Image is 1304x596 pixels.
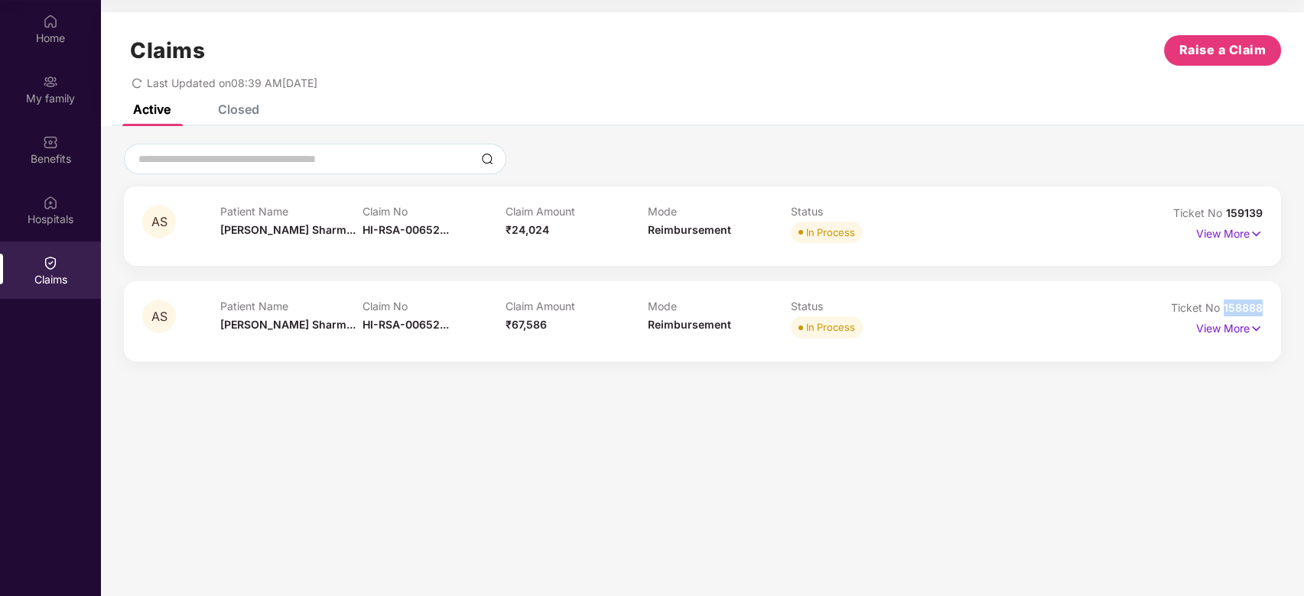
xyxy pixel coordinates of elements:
span: HI-RSA-00652... [363,318,449,331]
img: svg+xml;base64,PHN2ZyB4bWxucz0iaHR0cDovL3d3dy53My5vcmcvMjAwMC9zdmciIHdpZHRoPSIxNyIgaGVpZ2h0PSIxNy... [1250,320,1263,337]
span: Ticket No [1171,301,1224,314]
p: View More [1196,222,1263,242]
span: ₹24,024 [506,223,549,236]
img: svg+xml;base64,PHN2ZyB4bWxucz0iaHR0cDovL3d3dy53My5vcmcvMjAwMC9zdmciIHdpZHRoPSIxNyIgaGVpZ2h0PSIxNy... [1250,225,1263,242]
div: Closed [218,102,259,117]
img: svg+xml;base64,PHN2ZyBpZD0iU2VhcmNoLTMyeDMyIiB4bWxucz0iaHR0cDovL3d3dy53My5vcmcvMjAwMC9zdmciIHdpZH... [481,153,493,165]
p: Claim Amount [506,205,649,218]
span: AS [151,215,167,228]
p: Mode [648,205,791,218]
p: Status [791,300,934,313]
img: svg+xml;base64,PHN2ZyBpZD0iSG9tZSIgeG1sbnM9Imh0dHA6Ly93d3cudzMub3JnLzIwMDAvc3ZnIiB3aWR0aD0iMjAiIG... [43,14,58,29]
p: Mode [648,300,791,313]
p: Patient Name [220,300,363,313]
p: Status [791,205,934,218]
span: ₹67,586 [506,318,547,331]
span: 158888 [1224,301,1263,314]
span: Last Updated on 08:39 AM[DATE] [147,76,317,89]
img: svg+xml;base64,PHN2ZyBpZD0iQ2xhaW0iIHhtbG5zPSJodHRwOi8vd3d3LnczLm9yZy8yMDAwL3N2ZyIgd2lkdGg9IjIwIi... [43,255,58,270]
span: Ticket No [1173,206,1226,219]
p: View More [1196,316,1263,337]
span: redo [132,76,142,89]
p: Claim No [363,300,506,313]
span: AS [151,310,167,323]
button: Raise a Claim [1164,35,1281,66]
span: [PERSON_NAME] Sharm... [220,223,356,236]
div: In Process [806,225,855,240]
span: Reimbursement [648,318,731,331]
img: svg+xml;base64,PHN2ZyBpZD0iQmVuZWZpdHMiIHhtbG5zPSJodHRwOi8vd3d3LnczLm9yZy8yMDAwL3N2ZyIgd2lkdGg9Ij... [43,134,58,150]
img: svg+xml;base64,PHN2ZyBpZD0iSG9zcGl0YWxzIiB4bWxucz0iaHR0cDovL3d3dy53My5vcmcvMjAwMC9zdmciIHdpZHRoPS... [43,195,58,210]
span: Raise a Claim [1179,40,1267,60]
span: Reimbursement [648,223,731,236]
h1: Claims [130,37,205,63]
span: [PERSON_NAME] Sharm... [220,318,356,331]
span: 159139 [1226,206,1263,219]
p: Claim Amount [506,300,649,313]
p: Patient Name [220,205,363,218]
span: HI-RSA-00652... [363,223,449,236]
div: In Process [806,319,855,335]
div: Active [133,102,171,117]
p: Claim No [363,205,506,218]
img: svg+xml;base64,PHN2ZyB3aWR0aD0iMjAiIGhlaWdodD0iMjAiIHZpZXdCb3g9IjAgMCAyMCAyMCIgZmlsbD0ibm9uZSIgeG... [43,74,58,89]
